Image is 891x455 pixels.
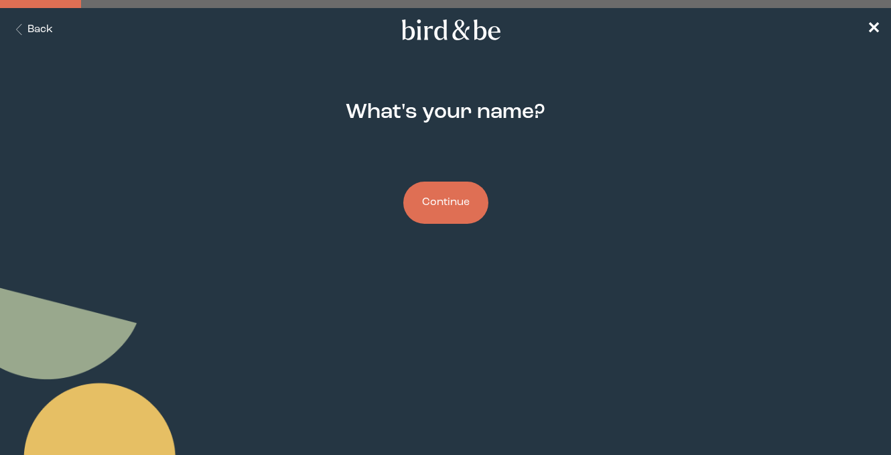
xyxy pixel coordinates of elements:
[867,18,880,42] a: ✕
[403,182,488,224] button: Continue
[824,392,878,442] iframe: Gorgias live chat messenger
[867,21,880,38] span: ✕
[346,97,545,128] h2: What's your name?
[11,22,53,38] button: Back Button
